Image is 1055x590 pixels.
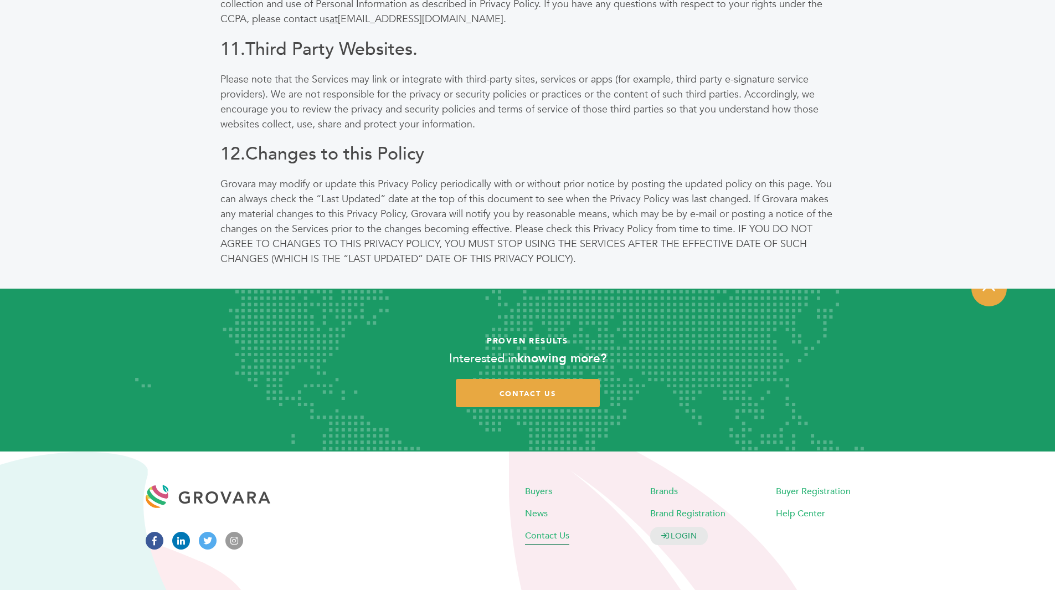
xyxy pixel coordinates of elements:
[220,143,835,165] h1: 12.Changes to this Policy
[220,39,835,60] h1: 11.Third Party Websites.
[330,12,338,26] u: at
[500,389,556,399] span: contact us
[650,485,678,497] a: Brands
[776,485,851,497] a: Buyer Registration
[525,485,552,497] a: Buyers
[220,177,835,266] p: Grovara may modify or update this Privacy Policy periodically with or without prior notice by pos...
[776,507,825,520] a: Help Center
[220,72,835,132] p: Please note that the Services may link or integrate with third-party sites, services or apps (for...
[525,507,548,520] a: News
[650,527,708,545] a: LOGIN
[456,379,600,407] a: contact us
[650,507,725,520] a: Brand Registration
[525,530,569,542] a: Contact Us
[449,350,517,367] span: Interested in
